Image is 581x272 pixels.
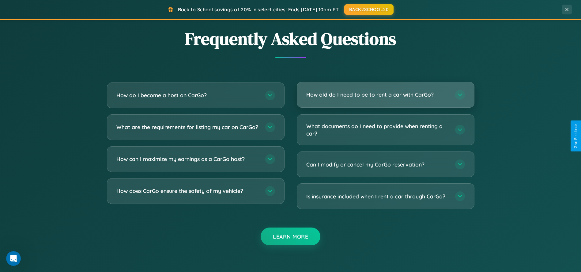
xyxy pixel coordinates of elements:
h3: How does CarGo ensure the safety of my vehicle? [116,187,259,195]
span: Back to School savings of 20% in select cities! Ends [DATE] 10am PT. [178,6,340,13]
button: BACK2SCHOOL20 [344,4,394,15]
h3: How can I maximize my earnings as a CarGo host? [116,155,259,163]
iframe: Intercom live chat [6,251,21,266]
h3: How do I become a host on CarGo? [116,91,259,99]
h3: How old do I need to be to rent a car with CarGo? [306,91,449,98]
h3: What documents do I need to provide when renting a car? [306,122,449,137]
div: Give Feedback [574,124,578,148]
h2: Frequently Asked Questions [107,27,474,51]
button: Learn More [261,228,320,245]
h3: Can I modify or cancel my CarGo reservation? [306,161,449,168]
h3: What are the requirements for listing my car on CarGo? [116,123,259,131]
h3: Is insurance included when I rent a car through CarGo? [306,193,449,200]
